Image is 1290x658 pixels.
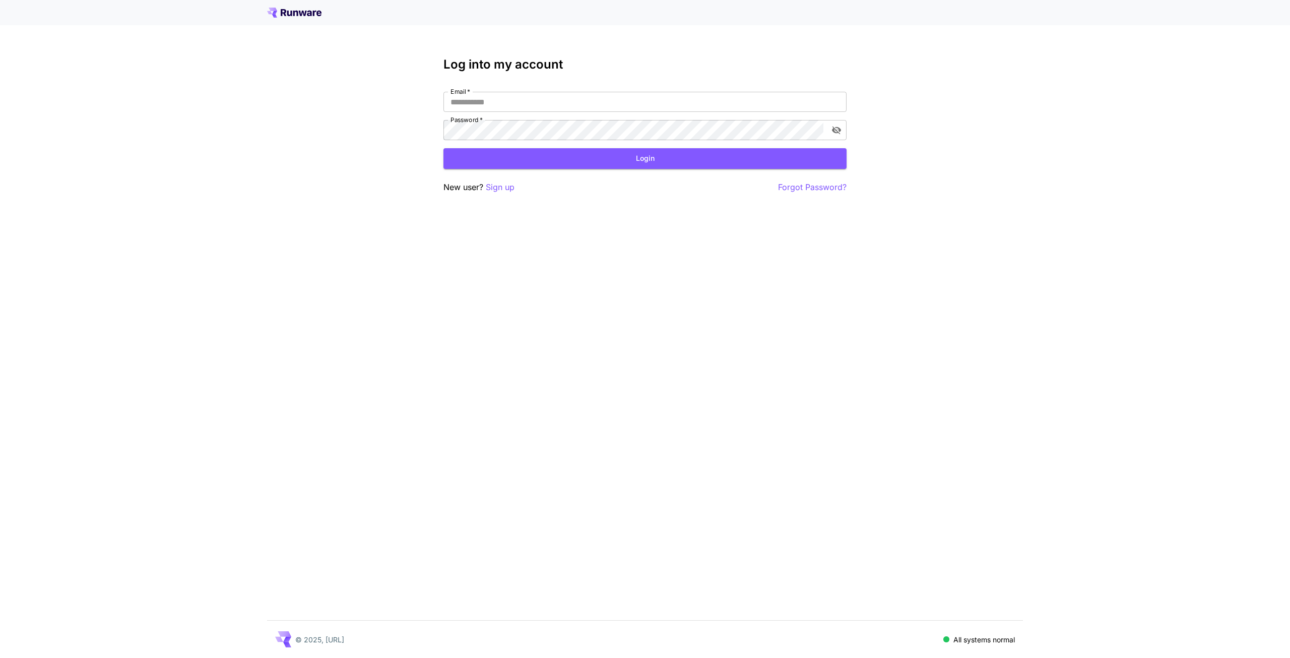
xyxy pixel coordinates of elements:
label: Password [450,115,483,124]
button: toggle password visibility [827,121,846,139]
label: Email [450,87,470,96]
h3: Log into my account [443,57,847,72]
button: Login [443,148,847,169]
p: © 2025, [URL] [295,634,344,645]
p: All systems normal [953,634,1015,645]
button: Sign up [486,181,514,194]
p: New user? [443,181,514,194]
button: Forgot Password? [778,181,847,194]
